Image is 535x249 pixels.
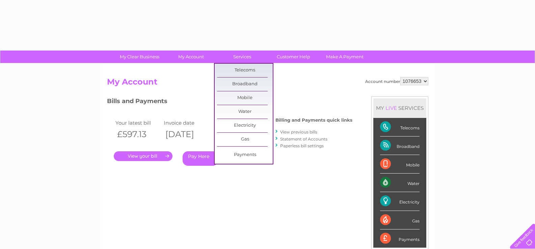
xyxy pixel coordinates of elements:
[114,151,172,161] a: .
[217,91,273,105] a: Mobile
[384,105,398,111] div: LIVE
[365,77,428,85] div: Account number
[217,105,273,119] a: Water
[163,51,219,63] a: My Account
[380,211,420,229] div: Gas
[280,129,317,134] a: View previous bills
[162,127,211,141] th: [DATE]
[266,51,321,63] a: Customer Help
[217,64,273,77] a: Telecoms
[380,136,420,155] div: Broadband
[112,51,167,63] a: My Clear Business
[214,51,270,63] a: Services
[275,118,352,123] h4: Billing and Payments quick links
[217,133,273,146] a: Gas
[280,143,324,148] a: Paperless bill settings
[217,119,273,132] a: Electricity
[183,151,218,166] a: Pay Here
[107,77,428,90] h2: My Account
[380,155,420,174] div: Mobile
[114,118,162,127] td: Your latest bill
[162,118,211,127] td: Invoice date
[280,136,327,142] a: Statement of Accounts
[380,229,420,248] div: Payments
[373,98,426,118] div: MY SERVICES
[380,174,420,192] div: Water
[114,127,162,141] th: £597.13
[107,96,352,108] h3: Bills and Payments
[217,77,273,91] a: Broadband
[217,148,273,162] a: Payments
[317,51,373,63] a: Make A Payment
[380,192,420,211] div: Electricity
[380,118,420,136] div: Telecoms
